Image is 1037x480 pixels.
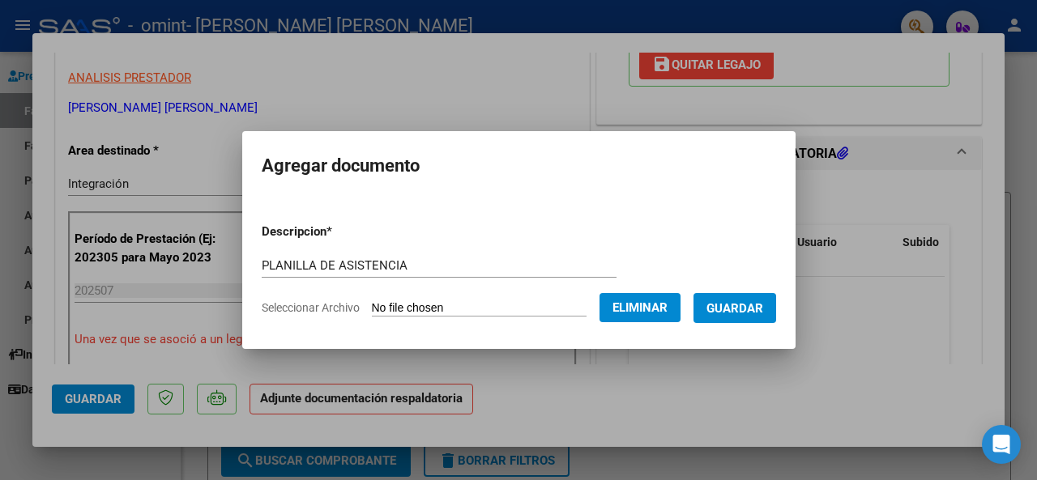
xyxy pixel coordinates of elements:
[982,425,1021,464] div: Open Intercom Messenger
[706,301,763,316] span: Guardar
[693,293,776,323] button: Guardar
[612,300,668,315] span: Eliminar
[262,151,776,181] h2: Agregar documento
[262,223,416,241] p: Descripcion
[262,301,360,314] span: Seleccionar Archivo
[600,293,681,322] button: Eliminar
